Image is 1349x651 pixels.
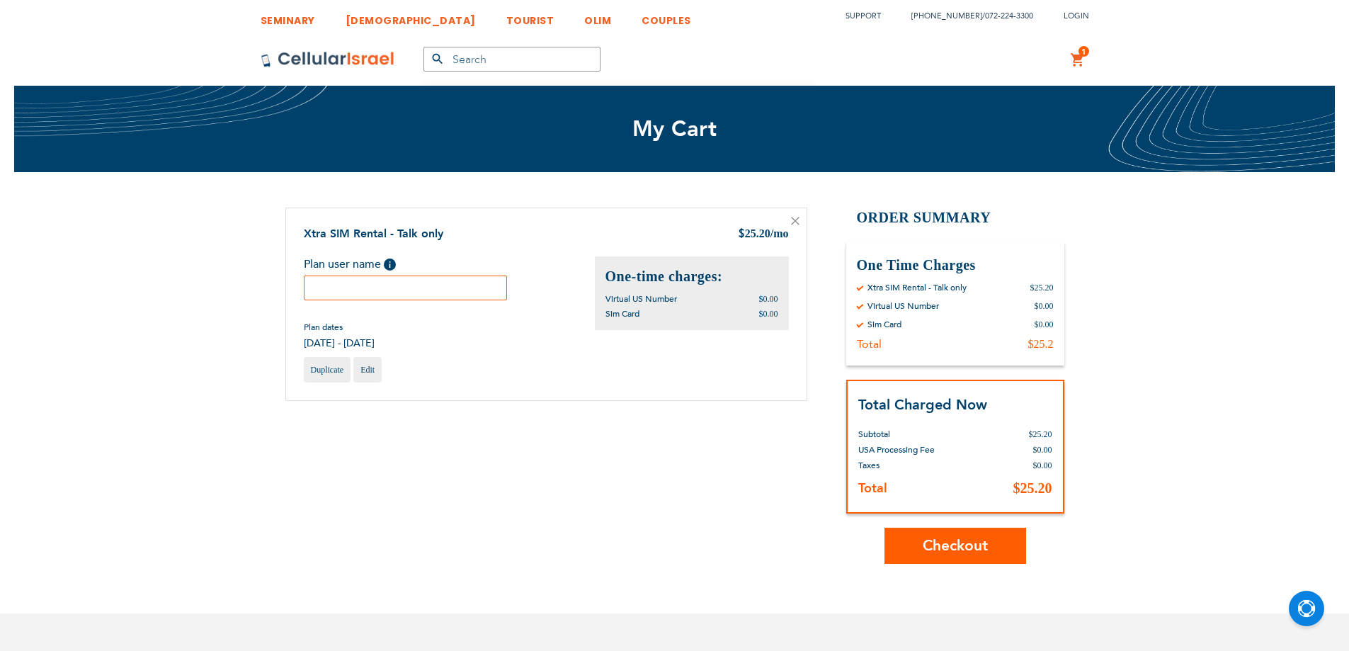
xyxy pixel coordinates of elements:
[857,337,882,351] div: Total
[867,300,939,312] div: Virtual US Number
[261,51,395,68] img: Cellular Israel Logo
[1081,46,1086,57] span: 1
[605,308,639,319] span: Sim Card
[985,11,1033,21] a: 072-224-3300
[1033,460,1052,470] span: $0.00
[1030,282,1054,293] div: $25.20
[1033,445,1052,455] span: $0.00
[1029,429,1052,439] span: $25.20
[1013,480,1052,496] span: $25.20
[584,4,611,30] a: OLIM
[261,4,315,30] a: SEMINARY
[858,395,987,414] strong: Total Charged Now
[867,319,901,330] div: Sim Card
[605,293,677,305] span: Virtual US Number
[384,259,396,271] span: Help
[858,444,935,455] span: USA Processing Fee
[1028,337,1054,351] div: $25.2
[867,282,967,293] div: Xtra SIM Rental - Talk only
[911,11,982,21] a: [PHONE_NUMBER]
[304,336,375,350] span: [DATE] - [DATE]
[858,458,987,473] th: Taxes
[846,208,1064,228] h2: Order Summary
[857,256,1054,275] h3: One Time Charges
[846,11,881,21] a: Support
[858,480,887,497] strong: Total
[346,4,476,30] a: [DEMOGRAPHIC_DATA]
[311,365,344,375] span: Duplicate
[304,357,351,383] a: Duplicate
[897,6,1033,26] li: /
[759,294,778,304] span: $0.00
[605,267,778,286] h2: One-time charges:
[304,322,375,333] span: Plan dates
[642,4,691,30] a: COUPLES
[770,227,789,239] span: /mo
[738,226,789,243] div: 25.20
[738,227,745,243] span: $
[884,528,1026,564] button: Checkout
[858,416,987,442] th: Subtotal
[1035,300,1054,312] div: $0.00
[353,357,382,383] a: Edit
[360,365,375,375] span: Edit
[1035,319,1054,330] div: $0.00
[304,226,443,242] a: Xtra SIM Rental - Talk only
[304,256,381,272] span: Plan user name
[506,4,554,30] a: TOURIST
[632,114,717,144] span: My Cart
[923,536,988,556] span: Checkout
[1064,11,1089,21] span: Login
[759,309,778,319] span: $0.00
[423,47,600,72] input: Search
[1070,52,1086,69] a: 1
